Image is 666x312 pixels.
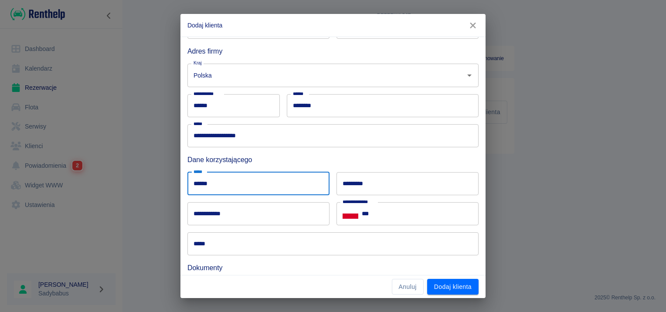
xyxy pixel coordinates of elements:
button: Anuluj [392,279,424,295]
button: Dodaj klienta [427,279,479,295]
h2: Dodaj klienta [180,14,486,37]
h6: Adres firmy [187,46,479,57]
button: Select country [343,207,358,220]
label: Kraj [194,60,202,66]
button: Otwórz [463,69,476,81]
h6: Dane korzystającego [187,154,479,165]
h6: Dokumenty [187,262,479,273]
